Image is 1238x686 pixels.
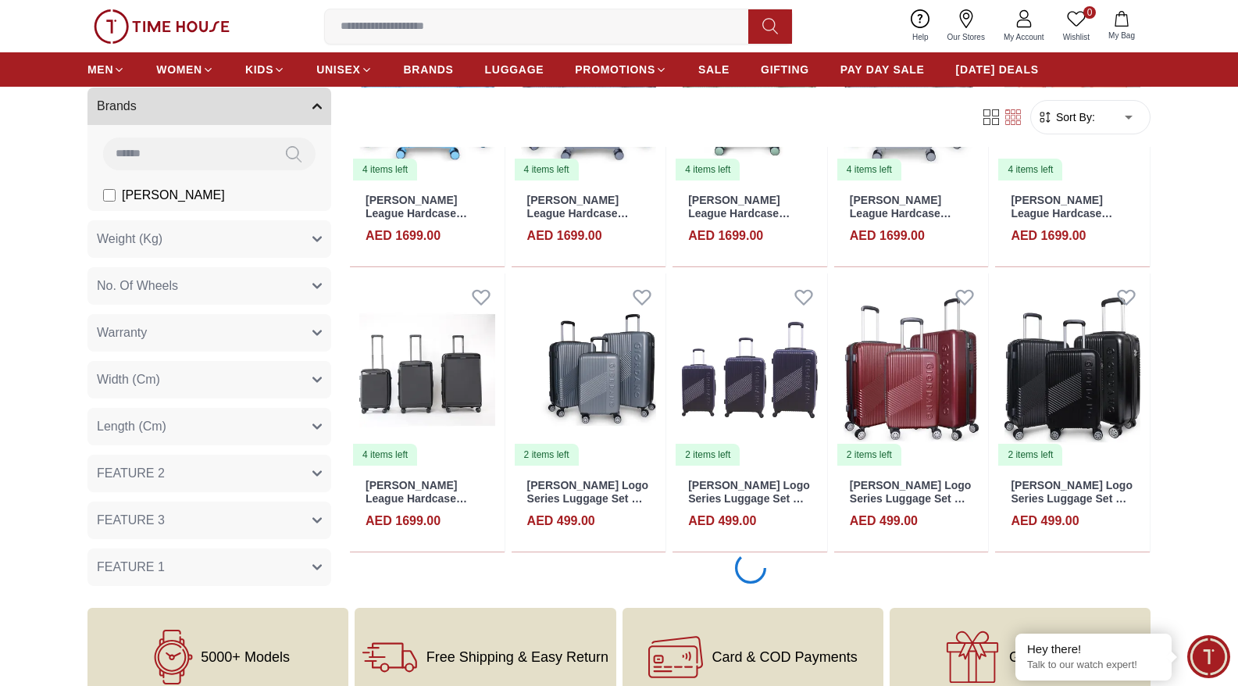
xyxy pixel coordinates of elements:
[1102,30,1141,41] span: My Bag
[698,55,730,84] a: SALE
[366,479,483,557] a: [PERSON_NAME] League Hardcase Luggage Set Of 3 Black, Unbreakable PP Travel Suitcase. GR011.3.06
[527,227,602,245] h4: AED 1699.00
[122,186,225,205] span: [PERSON_NAME]
[673,273,827,466] a: Giordano Logo Series Luggage Set Of 3 Navy GR020.NVY2 items left
[156,55,214,84] a: WOMEN
[87,55,125,84] a: MEN
[676,159,740,180] div: 4 items left
[840,55,925,84] a: PAY DAY SALE
[404,62,454,77] span: BRANDS
[316,62,360,77] span: UNISEX
[688,512,756,531] h4: AED 499.00
[97,230,162,248] span: Weight (Kg)
[688,227,763,245] h4: AED 1699.00
[97,370,160,389] span: Width (Cm)
[512,273,666,466] img: Giordano Logo Series Luggage Set Of 3 Silver GR020.SLV
[1011,479,1133,518] a: [PERSON_NAME] Logo Series Luggage Set Of 3 Black GR020.BLK
[903,6,938,46] a: Help
[575,62,655,77] span: PROMOTIONS
[850,512,918,531] h4: AED 499.00
[1099,8,1144,45] button: My Bag
[201,649,290,665] span: 5000+ Models
[485,55,544,84] a: LUGGAGE
[350,273,505,466] a: Giordano League Hardcase Luggage Set Of 3 Black, Unbreakable PP Travel Suitcase. GR011.3.064 item...
[1037,109,1095,125] button: Sort By:
[1187,635,1230,678] div: Chat Widget
[837,159,901,180] div: 4 items left
[515,444,579,466] div: 2 items left
[97,464,165,483] span: FEATURE 2
[87,548,331,586] button: FEATURE 1
[316,55,372,84] a: UNISEX
[366,227,441,245] h4: AED 1699.00
[87,62,113,77] span: MEN
[1027,641,1160,657] div: Hey there!
[1011,194,1129,259] a: [PERSON_NAME] League Hardcase Luggage Set Of 3 Pink, Unbreakable PP Travel Suitcase. GR011.3.104
[366,194,485,272] a: [PERSON_NAME] League Hardcase Luggage Set Of 3 Light Blue, Unbreakable PP Travel Suitcase. GR011....
[998,444,1062,466] div: 2 items left
[997,31,1051,43] span: My Account
[97,97,137,116] span: Brands
[850,479,1043,531] a: [PERSON_NAME] Logo Series Luggage Set Of 3 Maroon [MEDICAL_RECORD_NUMBER].MRN
[87,455,331,492] button: FEATURE 2
[834,273,989,466] a: Giordano Logo Series Luggage Set Of 3 Maroon GR020.MRN2 items left
[906,31,935,43] span: Help
[1011,227,1086,245] h4: AED 1699.00
[575,55,667,84] a: PROMOTIONS
[353,444,417,466] div: 4 items left
[527,479,649,518] a: [PERSON_NAME] Logo Series Luggage Set Of 3 Silver GR020.SLV
[941,31,991,43] span: Our Stores
[245,55,285,84] a: KIDS
[87,267,331,305] button: No. Of Wheels
[366,512,441,531] h4: AED 1699.00
[527,512,595,531] h4: AED 499.00
[350,273,505,466] img: Giordano League Hardcase Luggage Set Of 3 Black, Unbreakable PP Travel Suitcase. GR011.3.06
[698,62,730,77] span: SALE
[156,62,202,77] span: WOMEN
[850,227,925,245] h4: AED 1699.00
[353,159,417,180] div: 4 items left
[515,159,579,180] div: 4 items left
[1054,6,1099,46] a: 0Wishlist
[97,417,166,436] span: Length (Cm)
[850,194,968,272] a: [PERSON_NAME] League Hardcase Luggage Set Of 3 Champagne, Unbreakable PP Travel Suitcase. GR011.3.15
[426,649,608,665] span: Free Shipping & Easy Return
[527,194,644,272] a: [PERSON_NAME] League Hardcase Luggage Set Of 3 Dark Grey, Unbreakable PP Travel Suitcase. GR011.3.22
[938,6,994,46] a: Our Stores
[956,62,1039,77] span: [DATE] DEALS
[712,649,858,665] span: Card & COD Payments
[956,55,1039,84] a: [DATE] DEALS
[761,55,809,84] a: GIFTING
[1083,6,1096,19] span: 0
[245,62,273,77] span: KIDS
[995,273,1150,466] a: Giordano Logo Series Luggage Set Of 3 Black GR020.BLK2 items left
[676,444,740,466] div: 2 items left
[998,159,1062,180] div: 4 items left
[688,479,810,518] a: [PERSON_NAME] Logo Series Luggage Set Of 3 Navy GR020.NVY
[1057,31,1096,43] span: Wishlist
[761,62,809,77] span: GIFTING
[97,511,165,530] span: FEATURE 3
[404,55,454,84] a: BRANDS
[1027,659,1160,672] p: Talk to our watch expert!
[97,323,147,342] span: Warranty
[840,62,925,77] span: PAY DAY SALE
[87,88,331,125] button: Brands
[837,444,901,466] div: 2 items left
[512,273,666,466] a: Giordano Logo Series Luggage Set Of 3 Silver GR020.SLV2 items left
[673,273,827,466] img: Giordano Logo Series Luggage Set Of 3 Navy GR020.NVY
[688,194,809,272] a: [PERSON_NAME] League Hardcase Luggage Set Of 3 Dark Green, Unbreakable PP Travel Suitcase. GR011....
[1011,512,1079,531] h4: AED 499.00
[87,361,331,398] button: Width (Cm)
[485,62,544,77] span: LUGGAGE
[87,220,331,258] button: Weight (Kg)
[1009,649,1095,665] span: Gift Wrapping
[87,502,331,539] button: FEATURE 3
[97,558,165,577] span: FEATURE 1
[103,189,116,202] input: [PERSON_NAME]
[97,277,178,295] span: No. Of Wheels
[87,408,331,445] button: Length (Cm)
[1053,109,1095,125] span: Sort By:
[87,314,331,352] button: Warranty
[94,9,230,44] img: ...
